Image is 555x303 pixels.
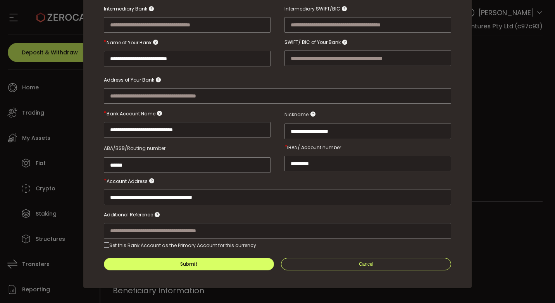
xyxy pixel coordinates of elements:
button: Submit [104,258,274,270]
button: Cancel [281,258,451,270]
span: ABA/BSB/Routing number [104,145,165,151]
div: Submit [180,262,198,266]
iframe: Chat Widget [516,266,555,303]
div: Set this Bank Account as the Primary Account for this currency [109,242,256,249]
span: Nickname [284,110,309,119]
span: Cancel [359,261,373,267]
